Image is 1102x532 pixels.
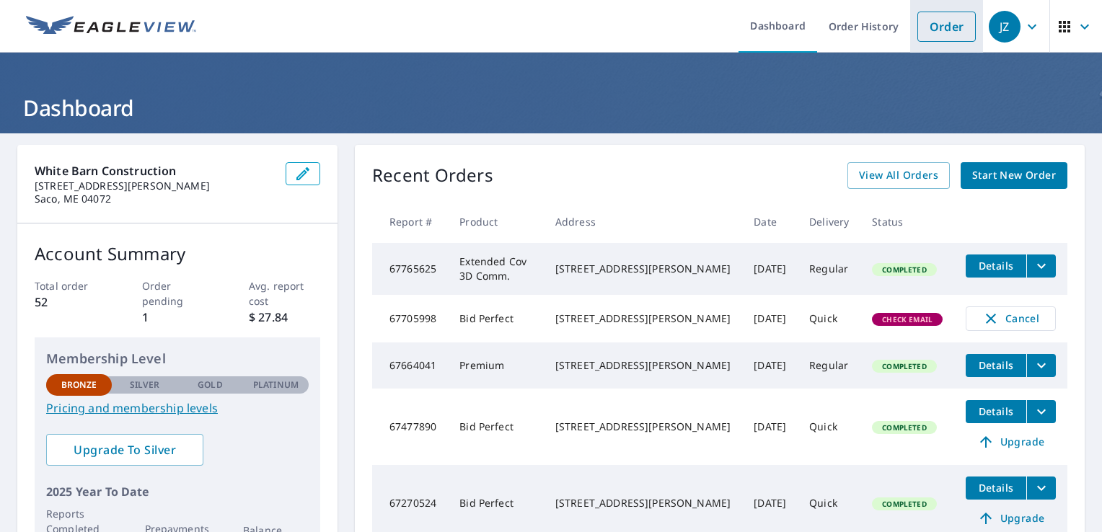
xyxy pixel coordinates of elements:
span: Completed [873,361,935,371]
td: 67664041 [372,342,448,389]
p: Order pending [142,278,213,309]
td: [DATE] [742,342,798,389]
p: Recent Orders [372,162,493,189]
span: Details [974,481,1018,495]
button: filesDropdownBtn-67270524 [1026,476,1056,500]
a: Upgrade To Silver [46,434,203,466]
a: Upgrade [966,430,1056,453]
td: 67477890 [372,389,448,465]
a: Order [917,12,976,42]
span: View All Orders [859,167,938,185]
img: EV Logo [26,16,196,37]
p: Membership Level [46,349,309,368]
button: detailsBtn-67477890 [966,400,1026,423]
span: Check Email [873,314,941,324]
button: Cancel [966,306,1056,331]
button: detailsBtn-67664041 [966,354,1026,377]
div: [STREET_ADDRESS][PERSON_NAME] [555,311,731,326]
td: [DATE] [742,295,798,342]
th: Report # [372,200,448,243]
button: filesDropdownBtn-67477890 [1026,400,1056,423]
p: Bronze [61,378,97,391]
button: filesDropdownBtn-67765625 [1026,254,1056,278]
p: Platinum [253,378,299,391]
p: [STREET_ADDRESS][PERSON_NAME] [35,179,274,192]
th: Address [544,200,742,243]
p: Total order [35,278,106,293]
button: filesDropdownBtn-67664041 [1026,354,1056,377]
td: Extended Cov 3D Comm. [448,243,544,295]
div: [STREET_ADDRESS][PERSON_NAME] [555,496,731,510]
p: Avg. report cost [249,278,320,309]
td: Regular [798,342,860,389]
p: Silver [130,378,160,391]
td: [DATE] [742,389,798,465]
a: Pricing and membership levels [46,399,309,417]
span: Start New Order [972,167,1056,185]
span: Details [974,259,1018,272]
p: Gold [198,378,222,391]
h1: Dashboard [17,93,1085,123]
p: 2025 Year To Date [46,483,309,500]
span: Completed [873,422,935,433]
p: White Barn Construction [35,162,274,179]
td: Bid Perfect [448,295,544,342]
button: detailsBtn-67270524 [966,476,1026,500]
button: detailsBtn-67765625 [966,254,1026,278]
td: Quick [798,389,860,465]
p: Saco, ME 04072 [35,192,274,205]
span: Upgrade [974,510,1047,527]
span: Completed [873,499,935,509]
th: Delivery [798,200,860,243]
a: View All Orders [847,162,950,189]
div: [STREET_ADDRESS][PERSON_NAME] [555,262,731,276]
span: Details [974,358,1018,372]
a: Start New Order [961,162,1067,189]
span: Upgrade To Silver [58,442,192,458]
p: 52 [35,293,106,311]
span: Completed [873,265,935,275]
p: 1 [142,309,213,326]
td: Quick [798,295,860,342]
th: Status [860,200,954,243]
span: Cancel [981,310,1041,327]
p: $ 27.84 [249,309,320,326]
th: Product [448,200,544,243]
td: Premium [448,342,544,389]
td: Regular [798,243,860,295]
div: JZ [989,11,1021,43]
th: Date [742,200,798,243]
span: Details [974,404,1018,418]
a: Upgrade [966,507,1056,530]
div: [STREET_ADDRESS][PERSON_NAME] [555,358,731,373]
p: Account Summary [35,241,320,267]
td: 67705998 [372,295,448,342]
td: 67765625 [372,243,448,295]
span: Upgrade [974,433,1047,451]
div: [STREET_ADDRESS][PERSON_NAME] [555,420,731,434]
td: [DATE] [742,243,798,295]
td: Bid Perfect [448,389,544,465]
